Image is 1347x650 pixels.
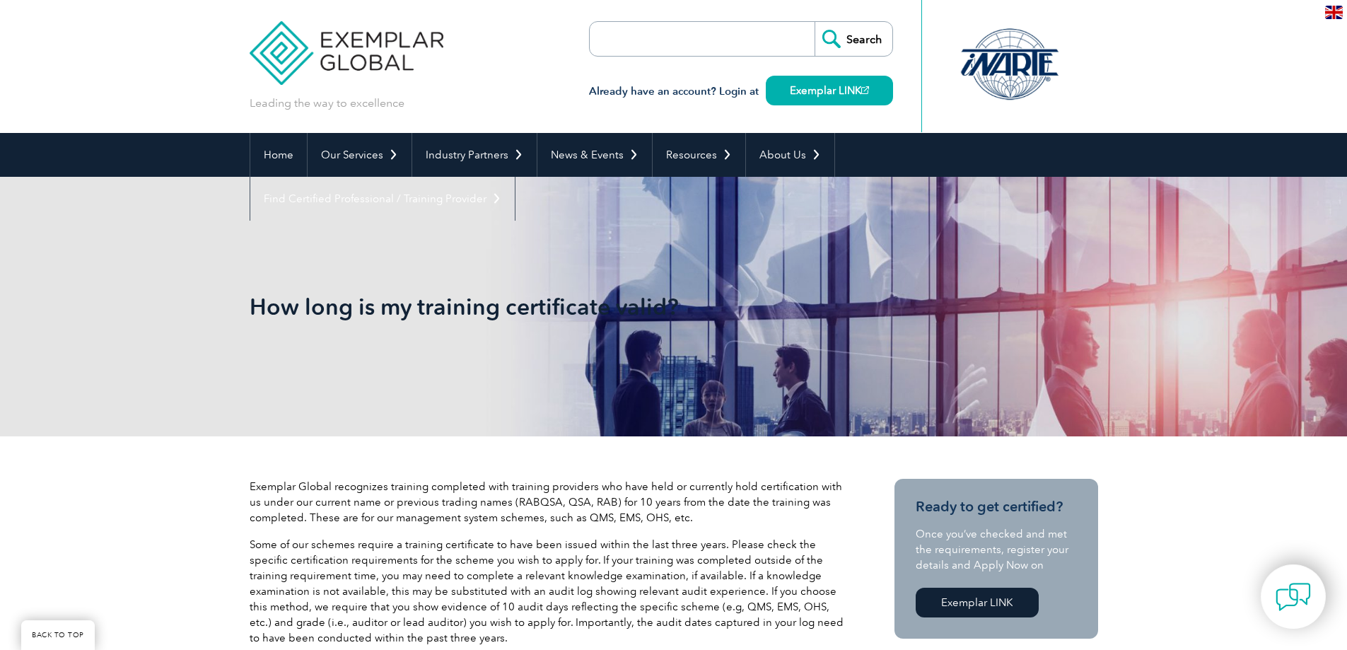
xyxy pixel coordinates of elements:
[537,133,652,177] a: News & Events
[250,479,844,526] p: Exemplar Global recognizes training completed with training providers who have held or currently ...
[250,177,515,221] a: Find Certified Professional / Training Provider
[589,83,893,100] h3: Already have an account? Login at
[861,86,869,94] img: open_square.png
[250,537,844,646] p: Some of our schemes require a training certificate to have been issued within the last three year...
[916,526,1077,573] p: Once you’ve checked and met the requirements, register your details and Apply Now on
[815,22,892,56] input: Search
[412,133,537,177] a: Industry Partners
[250,133,307,177] a: Home
[653,133,745,177] a: Resources
[1276,579,1311,615] img: contact-chat.png
[250,95,404,111] p: Leading the way to excellence
[916,498,1077,516] h3: Ready to get certified?
[250,293,793,320] h1: How long is my training certificate valid?
[766,76,893,105] a: Exemplar LINK
[916,588,1039,617] a: Exemplar LINK
[21,620,95,650] a: BACK TO TOP
[1325,6,1343,19] img: en
[746,133,834,177] a: About Us
[308,133,412,177] a: Our Services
